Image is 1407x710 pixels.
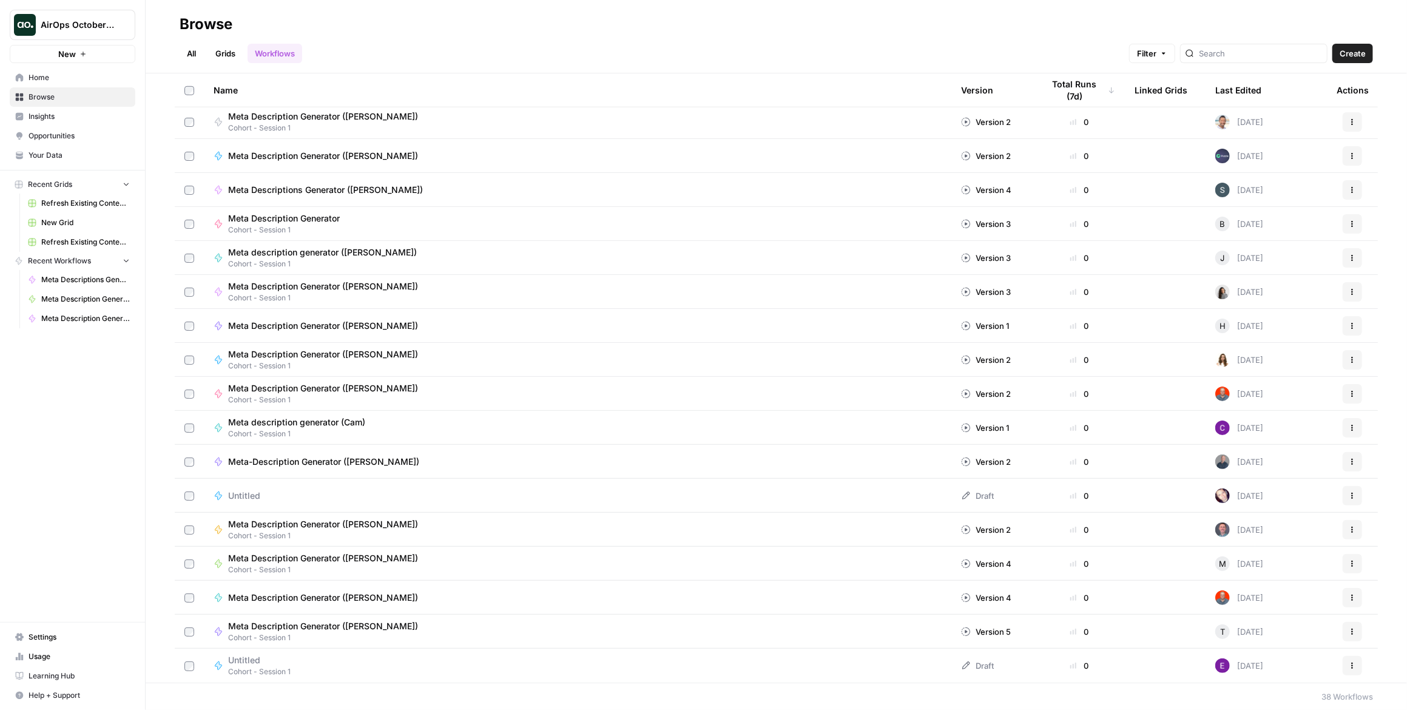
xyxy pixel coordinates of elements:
div: [DATE] [1215,421,1263,435]
span: Refresh Existing Content (2) [41,237,130,248]
span: Meta Description Generator [228,212,340,225]
a: Meta Description Generator ([PERSON_NAME]) [214,592,942,604]
a: Meta description generator ([PERSON_NAME])Cohort - Session 1 [214,246,942,269]
div: 0 [1044,660,1115,672]
div: 0 [1044,218,1115,230]
button: Recent Workflows [10,252,135,270]
span: Meta Description Generator ([PERSON_NAME]) [228,110,418,123]
div: Draft [961,660,994,672]
div: Version 3 [961,218,1011,230]
span: Help + Support [29,690,130,701]
a: Meta Description Generator ([PERSON_NAME])Cohort - Session 1 [214,280,942,303]
div: 0 [1044,320,1115,332]
img: d6lh0kjkb6wu0q08wyec5sbf2p69 [1215,149,1230,163]
div: 0 [1044,388,1115,400]
a: Meta Description Generator ([PERSON_NAME])Cohort - Session 1 [214,518,942,541]
div: Version 1 [961,320,1009,332]
a: Refresh Existing Content (1) [22,194,135,213]
div: 0 [1044,116,1115,128]
span: Cohort - Session 1 [228,123,428,134]
span: Meta Description Generator ([PERSON_NAME]) [228,620,418,632]
div: [DATE] [1215,115,1263,129]
div: Version 2 [961,116,1011,128]
div: Version 2 [961,524,1011,536]
a: Meta Description Generator ([PERSON_NAME])Cohort - Session 1 [214,620,942,643]
span: Cohort - Session 1 [228,259,427,269]
a: Meta Description Generator ([PERSON_NAME]) [214,320,942,332]
span: Browse [29,92,130,103]
img: 43kfmuemi38zyoc4usdy4i9w48nn [1215,658,1230,673]
span: Meta Description Generator ([PERSON_NAME]) [228,382,418,394]
div: [DATE] [1215,149,1263,163]
span: Your Data [29,150,130,161]
div: [DATE] [1215,658,1263,673]
div: Linked Grids [1135,73,1187,107]
div: Version 5 [961,626,1011,638]
span: Meta Description Generator ([PERSON_NAME]) [228,280,418,292]
a: Home [10,68,135,87]
button: New [10,45,135,63]
div: Version 4 [961,558,1011,570]
div: [DATE] [1215,319,1263,333]
div: 38 Workflows [1321,691,1373,703]
span: Recent Grids [28,179,72,190]
img: lz557jgq6p4mpcn4bjdnrurvuo6a [1215,285,1230,299]
div: Last Edited [1215,73,1261,107]
span: Meta description generator ([PERSON_NAME]) [228,246,417,259]
span: Cohort - Session 1 [228,632,428,643]
img: y359hyqph6c239mknit6jk2k87l6 [1215,489,1230,503]
img: aqr8ioqvmoz5vtqro2fowb7msww5 [1215,455,1230,469]
span: Meta Description Generator ([PERSON_NAME]) [228,518,418,530]
div: Version 2 [961,456,1011,468]
img: 698zlg3kfdwlkwrbrsgpwna4smrc [1215,590,1230,605]
a: Your Data [10,146,135,165]
span: Insights [29,111,130,122]
span: Meta Description Generator (Joy) [41,313,130,324]
span: Cohort - Session 1 [228,292,428,303]
div: Version 2 [961,354,1011,366]
div: Actions [1337,73,1369,107]
div: Name [214,73,942,107]
a: Grids [208,44,243,63]
a: Untitled [214,490,942,502]
div: 0 [1044,184,1115,196]
span: H [1220,320,1226,332]
div: 0 [1044,286,1115,298]
div: Version 3 [961,252,1011,264]
div: [DATE] [1215,522,1263,537]
span: Cohort - Session 1 [228,428,375,439]
a: All [180,44,203,63]
div: Version [961,73,993,107]
img: AirOps October Cohort Logo [14,14,36,36]
a: Meta Descriptions Generator ([PERSON_NAME]) [214,184,942,196]
a: Meta Description Generator ([PERSON_NAME])Cohort - Session 1 [214,110,942,134]
div: Browse [180,15,232,34]
div: Version 4 [961,184,1011,196]
div: Version 2 [961,150,1011,162]
div: 0 [1044,422,1115,434]
span: Create [1340,47,1366,59]
a: Learning Hub [10,666,135,686]
img: 698zlg3kfdwlkwrbrsgpwna4smrc [1215,387,1230,401]
span: Meta Description Generator ([PERSON_NAME]) [228,150,418,162]
img: c5d1psfc74lyyzrtqru53oc5hcb0 [1215,421,1230,435]
a: Workflows [248,44,302,63]
span: T [1220,626,1225,638]
span: Filter [1137,47,1156,59]
span: Untitled [228,490,260,502]
button: Filter [1129,44,1175,63]
div: Total Runs (7d) [1044,73,1115,107]
div: [DATE] [1215,556,1263,571]
a: Meta Description Generator (Mindaugas) [22,289,135,309]
button: Help + Support [10,686,135,705]
button: Workspace: AirOps October Cohort [10,10,135,40]
a: Meta Description Generator ([PERSON_NAME])Cohort - Session 1 [214,552,942,575]
div: [DATE] [1215,285,1263,299]
span: Recent Workflows [28,255,91,266]
div: Version 1 [961,422,1009,434]
span: Cohort - Session 1 [228,530,428,541]
a: Insights [10,107,135,126]
a: Settings [10,627,135,647]
a: Meta Description Generator ([PERSON_NAME])Cohort - Session 1 [214,382,942,405]
img: zjdftevh0hve695cz300xc39jhg1 [1215,183,1230,197]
